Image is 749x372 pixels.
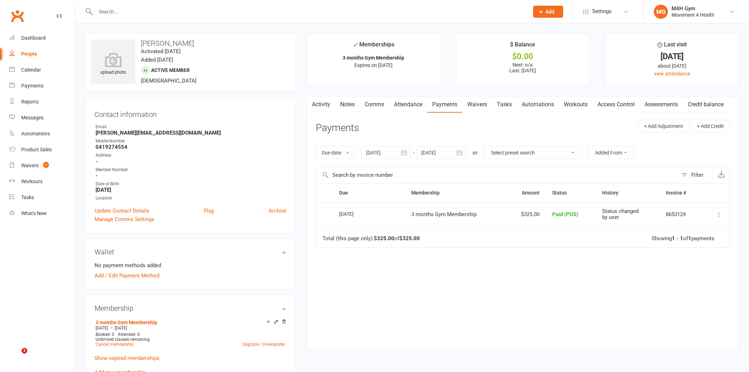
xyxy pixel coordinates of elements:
[21,83,44,89] div: Payments
[405,184,506,202] th: Membership
[552,211,578,218] span: Paid (POS)
[473,148,478,157] div: or
[21,195,34,200] div: Tasks
[151,67,190,73] span: Active member
[654,71,690,77] a: view attendance
[9,190,75,205] a: Tasks
[9,30,75,46] a: Dashboard
[96,173,286,179] strong: -
[96,187,286,193] strong: [DATE]
[95,304,286,312] h3: Membership
[316,167,678,184] input: Search by invoice number
[510,40,535,53] div: $ Balance
[638,120,689,133] button: + Add Adjustment
[593,96,640,113] a: Access Control
[95,108,286,118] h3: Contact information
[96,152,286,159] div: Address
[96,326,108,331] span: [DATE]
[374,235,394,242] strong: $325.00
[657,40,687,53] div: Last visit
[683,96,728,113] a: Credit balance
[9,158,75,174] a: Waivers 1
[269,207,286,215] a: Archive
[596,184,659,202] th: History
[96,181,286,187] div: Date of Birth
[533,6,563,18] button: Add
[354,62,393,68] span: Expires on [DATE]
[94,325,286,331] div: —
[7,348,24,365] iframe: Intercom live chat
[671,12,714,18] div: Movement 4 Health
[21,51,37,57] div: People
[9,142,75,158] a: Product Sales
[9,94,75,110] a: Reports
[21,67,41,73] div: Calendar
[360,96,389,113] a: Comms
[546,184,596,202] th: Status
[691,120,730,133] button: + Add Credit
[21,163,39,168] div: Waivers
[95,271,159,280] a: Add / Edit Payment Method
[678,167,713,184] button: Filter
[353,40,394,53] div: Memberships
[505,184,546,202] th: Amount
[307,96,335,113] a: Activity
[141,57,173,63] time: Added [DATE]
[333,184,405,202] th: Due
[118,332,140,337] span: Attended: 0
[21,115,44,120] div: Messages
[96,167,286,173] div: Member Number
[8,7,26,25] a: Clubworx
[602,208,639,220] span: Status changed by user
[204,207,214,215] a: Flag
[640,96,683,113] a: Assessments
[9,78,75,94] a: Payments
[463,53,583,60] div: $0.00
[96,124,286,130] div: Email
[95,207,149,215] a: Update Contact Details
[21,131,50,136] div: Automations
[612,62,732,70] div: about [DATE]
[95,355,160,361] a: Show expired memberships
[9,126,75,142] a: Automations
[688,235,691,242] strong: 1
[335,96,360,113] a: Notes
[672,235,683,242] strong: 1 - 1
[339,208,372,219] div: [DATE]
[96,342,134,347] a: Cancel membership
[691,171,703,179] div: Filter
[96,144,286,150] strong: 0419274554
[399,235,420,242] strong: $325.00
[322,236,420,242] div: Total (this page only): of
[21,210,47,216] div: What's New
[96,337,150,342] span: Unlimited classes remaining
[22,348,27,354] span: 1
[588,146,634,159] button: Added From
[95,248,286,256] h3: Wallet
[659,202,702,226] td: 8653124
[9,110,75,126] a: Messages
[389,96,427,113] a: Attendance
[517,96,559,113] a: Automations
[316,146,355,159] button: Due date
[21,179,42,184] div: Workouts
[115,326,127,331] span: [DATE]
[671,5,714,12] div: M4H Gym
[545,9,554,15] span: Add
[43,162,49,168] span: 1
[343,55,404,61] strong: 3 months Gym Membership
[21,99,39,105] div: Reports
[9,62,75,78] a: Calendar
[9,46,75,62] a: People
[463,62,583,73] p: Next: n/a Last: [DATE]
[559,96,593,113] a: Workouts
[654,5,668,19] div: MG
[141,78,196,84] span: [DEMOGRAPHIC_DATA]
[141,48,181,55] time: Activated [DATE]
[353,41,358,48] i: ✓
[505,202,546,226] td: $325.00
[652,236,714,242] div: Showing of payments
[96,130,286,136] strong: [PERSON_NAME][EMAIL_ADDRESS][DOMAIN_NAME]
[492,96,517,113] a: Tasks
[592,4,612,19] span: Settings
